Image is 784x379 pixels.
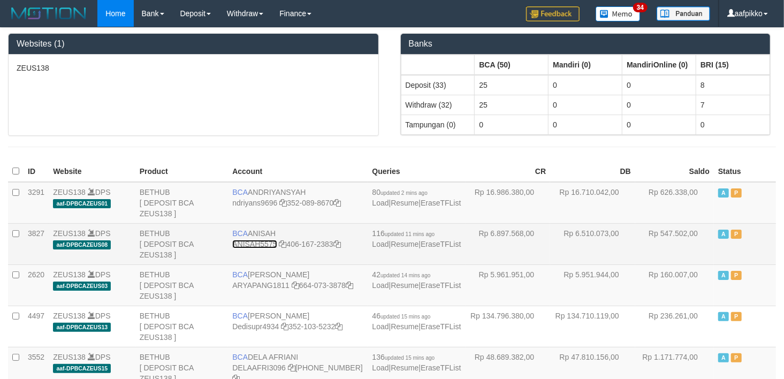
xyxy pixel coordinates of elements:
span: aaf-DPBCAZEUS08 [53,240,111,249]
td: Rp 5.951.944,00 [550,264,635,306]
td: BETHUB [ DEPOSIT BCA ZEUS138 ] [135,182,229,224]
span: updated 2 mins ago [380,190,428,196]
a: Copy 6640733878 to clipboard [346,281,353,290]
td: 0 [475,115,549,134]
td: 3291 [24,182,49,224]
td: Deposit (33) [401,75,475,95]
td: Withdraw (32) [401,95,475,115]
td: 25 [475,95,549,115]
span: updated 14 mins ago [380,272,430,278]
span: Active [718,271,729,280]
a: Resume [391,281,418,290]
a: EraseTFList [421,240,461,248]
td: [PERSON_NAME] 352-103-5232 [228,306,368,347]
th: Website [49,161,135,182]
td: BETHUB [ DEPOSIT BCA ZEUS138 ] [135,264,229,306]
a: EraseTFList [421,199,461,207]
td: Rp 16.986.380,00 [466,182,551,224]
h3: Websites (1) [17,39,370,49]
span: | | [372,353,461,372]
span: Active [718,230,729,239]
td: 0 [696,115,770,134]
td: DPS [49,223,135,264]
img: panduan.png [657,6,710,21]
td: Rp 160.007,00 [635,264,714,306]
span: aaf-DPBCAZEUS01 [53,199,111,208]
td: BETHUB [ DEPOSIT BCA ZEUS138 ] [135,223,229,264]
td: 4497 [24,306,49,347]
span: Paused [731,188,742,198]
td: 0 [549,95,622,115]
a: ZEUS138 [53,353,86,361]
a: ZEUS138 [53,188,86,196]
a: Copy ARYAPANG1811 to clipboard [292,281,299,290]
th: Product [135,161,229,182]
a: ndriyans9696 [232,199,277,207]
a: ZEUS138 [53,270,86,279]
td: Rp 5.961.951,00 [466,264,551,306]
img: Button%20Memo.svg [596,6,641,21]
th: Saldo [635,161,714,182]
td: [PERSON_NAME] 664-073-3878 [228,264,368,306]
td: Rp 134.796.380,00 [466,306,551,347]
td: 7 [696,95,770,115]
th: Group: activate to sort column ascending [696,55,770,75]
span: BCA [232,188,248,196]
td: BETHUB [ DEPOSIT BCA ZEUS138 ] [135,306,229,347]
td: 8 [696,75,770,95]
span: BCA [232,312,248,320]
th: CR [466,161,551,182]
span: 116 [372,229,435,238]
th: Group: activate to sort column ascending [622,55,696,75]
span: Paused [731,353,742,362]
span: | | [372,270,461,290]
a: EraseTFList [421,281,461,290]
td: Rp 626.338,00 [635,182,714,224]
a: Resume [391,240,418,248]
th: Group: activate to sort column ascending [549,55,622,75]
td: Rp 16.710.042,00 [550,182,635,224]
a: Resume [391,199,418,207]
td: Rp 236.261,00 [635,306,714,347]
a: Copy ANISAH5575 to clipboard [279,240,286,248]
th: Group: activate to sort column ascending [475,55,549,75]
a: ANISAH5575 [232,240,277,248]
td: Rp 6.510.073,00 [550,223,635,264]
td: 0 [549,115,622,134]
span: BCA [232,353,248,361]
a: Copy 4061672383 to clipboard [333,240,341,248]
span: Active [718,188,729,198]
a: Dedisupr4934 [232,322,279,331]
a: Load [372,281,389,290]
img: Feedback.jpg [526,6,580,21]
td: DPS [49,182,135,224]
td: 0 [622,115,696,134]
a: ARYAPANG1811 [232,281,290,290]
span: 80 [372,188,428,196]
a: Resume [391,322,418,331]
th: Group: activate to sort column ascending [401,55,475,75]
td: DPS [49,306,135,347]
th: Account [228,161,368,182]
td: DPS [49,264,135,306]
td: 0 [549,75,622,95]
th: DB [550,161,635,182]
h3: Banks [409,39,763,49]
span: aaf-DPBCAZEUS03 [53,282,111,291]
td: 2620 [24,264,49,306]
a: Copy 3521035232 to clipboard [336,322,343,331]
td: 0 [622,75,696,95]
td: ANISAH 406-167-2383 [228,223,368,264]
td: 0 [622,95,696,115]
span: Active [718,353,729,362]
a: Copy Dedisupr4934 to clipboard [281,322,288,331]
td: Tampungan (0) [401,115,475,134]
span: Paused [731,230,742,239]
a: ZEUS138 [53,312,86,320]
span: | | [372,312,461,331]
span: updated 15 mins ago [380,314,430,320]
td: Rp 6.897.568,00 [466,223,551,264]
td: 3827 [24,223,49,264]
span: BCA [232,229,248,238]
span: Paused [731,271,742,280]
